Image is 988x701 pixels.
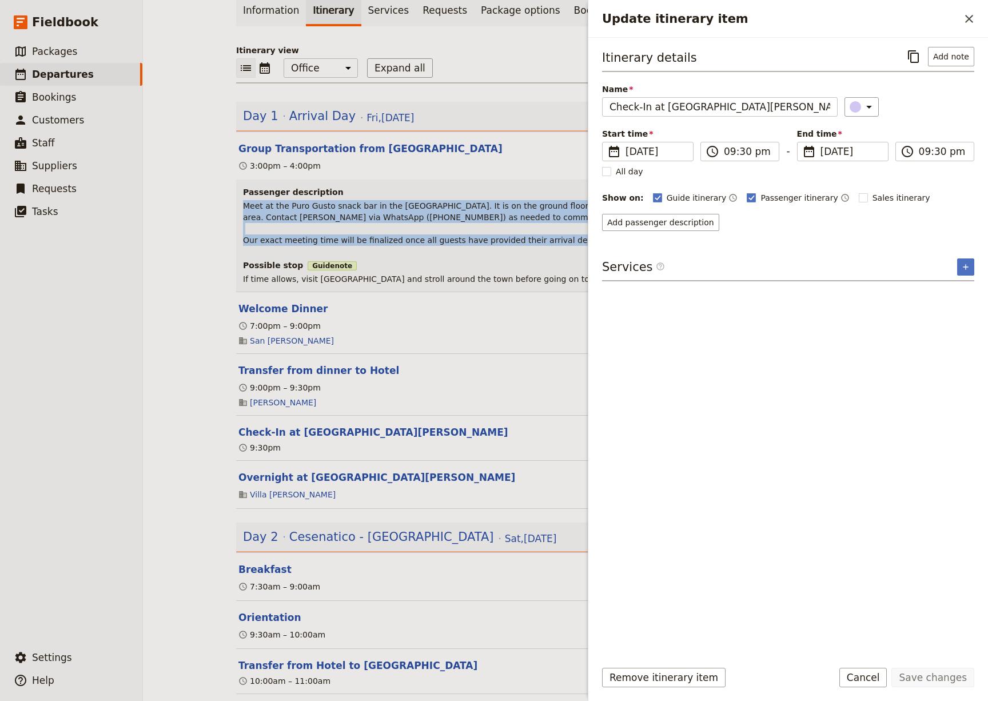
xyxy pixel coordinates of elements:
div: 7:00pm – 9:00pm [238,320,321,332]
span: [DATE] [626,145,686,158]
span: Cesenatico - [GEOGRAPHIC_DATA] [289,528,494,545]
span: Arrival Day [289,107,356,125]
span: End time [797,128,889,140]
a: San [PERSON_NAME] [250,335,334,346]
span: Help [32,675,54,686]
input: ​ [919,145,967,158]
span: Departures [32,69,94,80]
span: All day [616,166,643,177]
span: [DATE] [820,145,881,158]
span: Fri , [DATE] [366,111,414,125]
span: - [786,144,790,161]
button: Edit this itinerary item [238,425,508,439]
span: Day 2 [243,528,278,545]
button: Save changes [891,668,974,687]
button: Edit day information [243,107,415,125]
button: Cancel [839,668,887,687]
a: Villa [PERSON_NAME] [250,489,336,500]
span: ​ [656,262,665,276]
button: Calendar view [256,58,274,78]
div: 9:30pm [238,442,281,453]
button: Add service inclusion [957,258,974,276]
p: Meet at the Puro Gusto snack bar in the [GEOGRAPHIC_DATA]. It is on the ground floor, on your rig... [243,200,888,246]
h3: Passenger description [243,186,888,198]
button: Edit this itinerary item [238,142,503,156]
button: Remove itinerary item [602,668,726,687]
button: Add passenger description [602,214,719,231]
span: Suppliers [32,160,77,172]
span: Passenger itinerary [760,192,838,204]
input: ​ [724,145,772,158]
span: ​ [802,145,816,158]
span: Guide itinerary [667,192,727,204]
span: ​ [706,145,719,158]
button: Edit day information [243,528,557,545]
button: Edit this itinerary item [238,611,301,624]
button: Time shown on passenger itinerary [840,191,850,205]
button: Copy itinerary item [904,47,923,66]
span: Fieldbook [32,14,98,31]
span: Guide note [308,261,357,270]
span: Day 1 [243,107,278,125]
h3: Services [602,258,665,276]
span: Name [602,83,838,95]
button: Expand all [367,58,433,78]
span: Sales itinerary [873,192,930,204]
a: [PERSON_NAME] [250,397,316,408]
span: Start time [602,128,694,140]
button: Time shown on guide itinerary [728,191,738,205]
button: Edit this itinerary item [238,364,399,377]
div: 7:30am – 9:00am [238,581,320,592]
span: ​ [607,145,621,158]
div: 9:00pm – 9:30pm [238,382,321,393]
button: List view [236,58,256,78]
div: 10:00am – 11:00am [238,675,330,687]
div: 9:30am – 10:00am [238,629,325,640]
span: Packages [32,46,77,57]
span: ​ [656,262,665,271]
button: Add note [928,47,974,66]
span: Staff [32,137,55,149]
span: Settings [32,652,72,663]
span: If time allows, visit [GEOGRAPHIC_DATA] and stroll around the town before going on to dinner. [243,274,619,284]
span: Tasks [32,206,58,217]
button: Edit this itinerary item [238,471,515,484]
button: Edit this itinerary item [238,302,328,316]
div: 3:00pm – 4:00pm [238,160,321,172]
input: Name [602,97,838,117]
span: ​ [901,145,914,158]
p: Itinerary view [236,45,895,56]
h2: Update itinerary item [602,10,959,27]
button: Close drawer [959,9,979,29]
span: Sat , [DATE] [505,532,557,545]
button: Edit this itinerary item [238,659,477,672]
div: Show on: [602,192,644,204]
h3: Itinerary details [602,49,697,66]
button: Edit this itinerary item [238,563,292,576]
span: Customers [32,114,84,126]
span: Requests [32,183,77,194]
div: ​ [851,100,876,114]
button: ​ [844,97,879,117]
h3: Possible stop [243,260,888,271]
span: Bookings [32,91,76,103]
